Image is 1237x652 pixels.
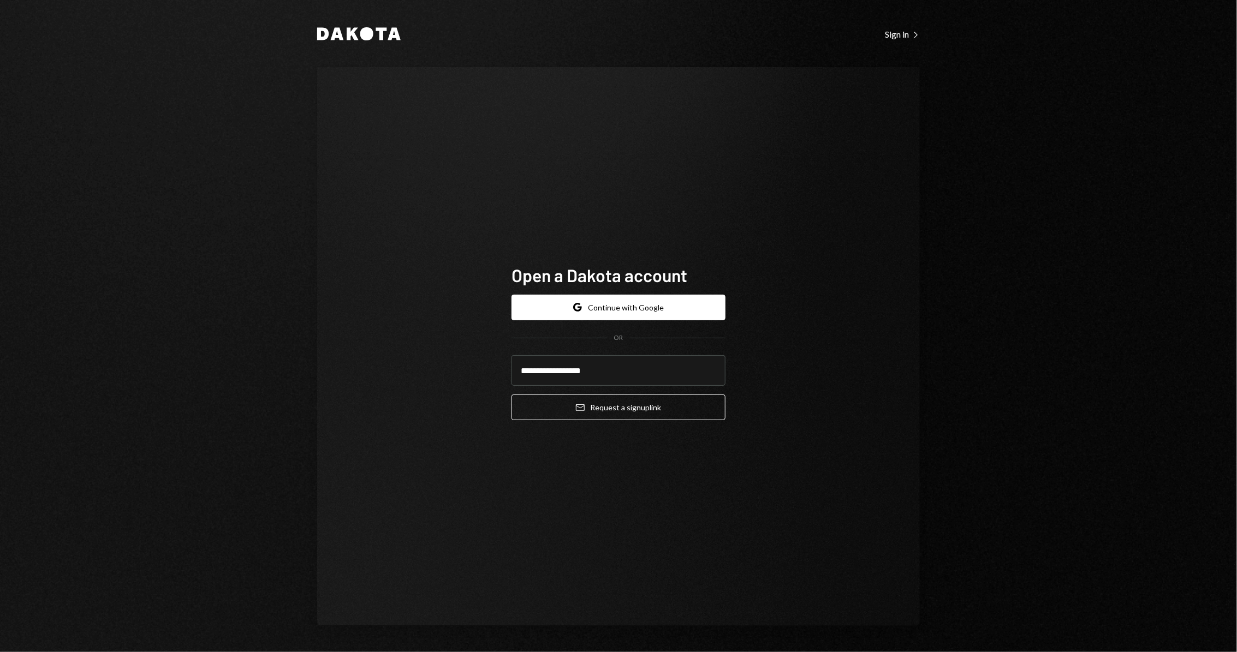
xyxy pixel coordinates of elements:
[512,394,725,420] button: Request a signuplink
[885,28,920,40] a: Sign in
[885,29,920,40] div: Sign in
[614,333,623,343] div: OR
[512,264,725,286] h1: Open a Dakota account
[512,295,725,320] button: Continue with Google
